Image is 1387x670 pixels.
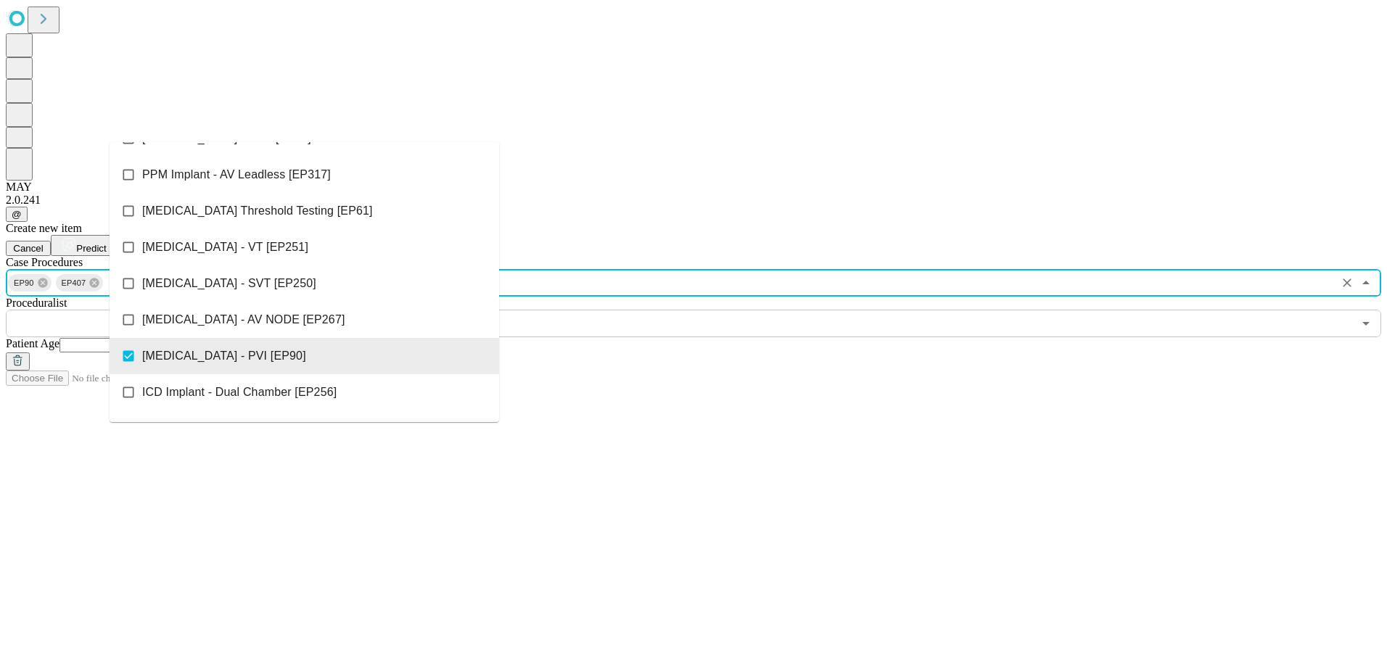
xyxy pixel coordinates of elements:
span: EP407 [56,275,92,291]
span: [MEDICAL_DATA] - AV NODE [EP267] [142,311,345,328]
div: EP407 [56,274,104,291]
div: EP90 [8,274,52,291]
button: Open [1356,313,1376,334]
button: Predict [51,235,118,256]
span: Cancel [13,243,44,254]
button: @ [6,207,28,222]
span: Scheduled Procedure [6,256,83,268]
button: Clear [1337,273,1357,293]
button: Close [1356,273,1376,293]
span: LOOP RECORDER IMPLANT [EP262] [142,420,345,437]
span: ICD Implant - Dual Chamber [EP256] [142,384,337,401]
span: Predict [76,243,106,254]
span: [MEDICAL_DATA] - VT [EP251] [142,239,308,256]
span: [MEDICAL_DATA] - SVT [EP250] [142,275,316,292]
span: [MEDICAL_DATA] - PVI [EP90] [142,347,306,365]
span: PPM Implant - AV Leadless [EP317] [142,166,331,183]
span: Patient Age [6,337,59,350]
button: Cancel [6,241,51,256]
span: [MEDICAL_DATA] Threshold Testing [EP61] [142,202,373,220]
div: 2.0.241 [6,194,1381,207]
span: Proceduralist [6,297,67,309]
span: Create new item [6,222,82,234]
span: @ [12,209,22,220]
div: MAY [6,181,1381,194]
span: EP90 [8,275,40,291]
